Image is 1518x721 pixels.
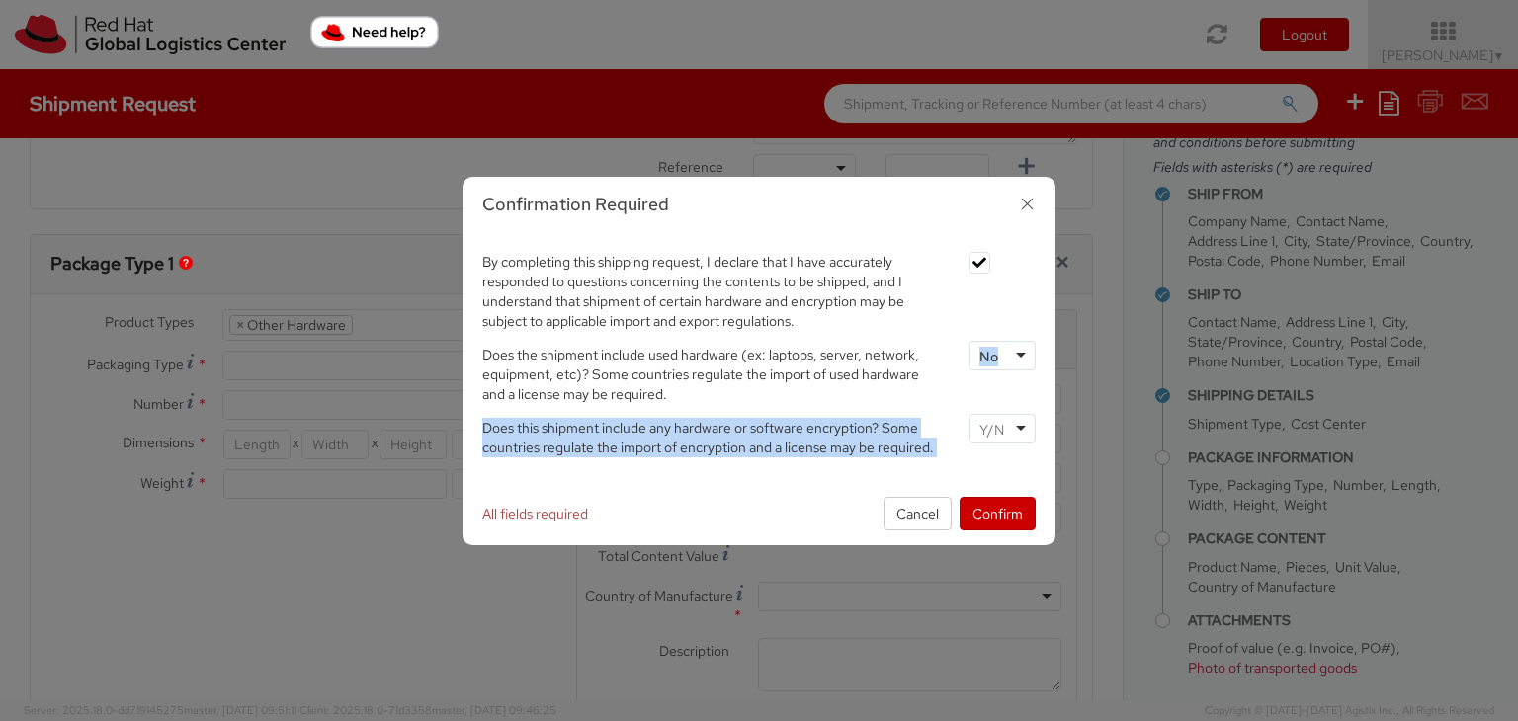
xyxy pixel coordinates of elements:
[310,16,439,48] button: Need help?
[884,497,952,530] button: Cancel
[482,253,904,330] span: By completing this shipping request, I declare that I have accurately responded to questions conc...
[482,192,1036,217] h3: Confirmation Required
[482,346,919,403] span: Does the shipment include used hardware (ex: laptops, server, network, equipment, etc)? Some coun...
[482,419,934,456] span: Does this shipment include any hardware or software encryption? Some countries regulate the impor...
[979,420,1008,440] input: Y/N
[979,347,998,366] div: No
[482,505,588,522] span: All fields required
[960,497,1036,530] button: Confirm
